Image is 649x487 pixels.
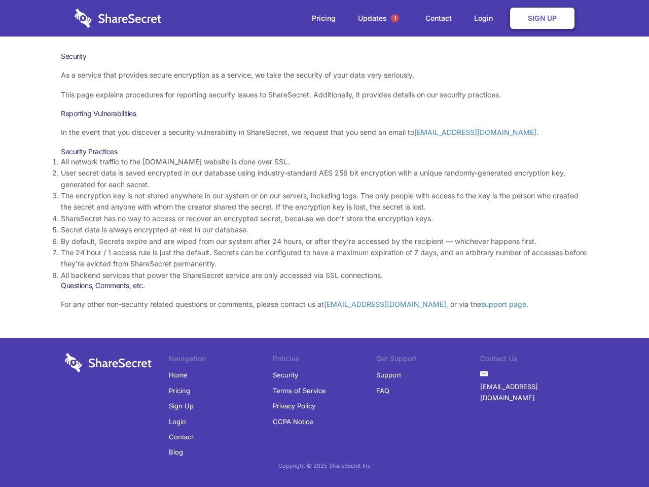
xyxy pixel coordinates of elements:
[61,299,588,310] p: For any other non-security related questions or comments, please contact us at , or via the .
[480,353,584,367] li: Contact Us
[273,353,377,367] li: Policies
[464,3,508,34] a: Login
[273,367,298,382] a: Security
[61,127,588,138] p: In the event that you discover a security vulnerability in ShareSecret, we request that you send ...
[61,167,588,190] li: User secret data is saved encrypted in our database using industry-standard AES 256 bit encryptio...
[302,3,346,34] a: Pricing
[61,190,588,213] li: The encryption key is not stored anywhere in our system or on our servers, including logs. The on...
[324,300,446,308] a: [EMAIL_ADDRESS][DOMAIN_NAME]
[376,353,480,367] li: Get Support
[61,109,588,118] h3: Reporting Vulnerabilities
[169,353,273,367] li: Navigation
[415,3,462,34] a: Contact
[480,379,584,406] a: [EMAIL_ADDRESS][DOMAIN_NAME]
[414,128,536,136] a: [EMAIL_ADDRESS][DOMAIN_NAME]
[169,367,188,382] a: Home
[75,9,161,28] img: logo-wordmark-white-trans-d4663122ce5f474addd5e946df7df03e33cb6a1c49d2221995e7729f52c070b2.svg
[273,383,326,398] a: Terms of Service
[169,383,190,398] a: Pricing
[61,69,588,81] p: As a service that provides secure encryption as a service, we take the security of your data very...
[273,398,315,413] a: Privacy Policy
[510,8,574,29] a: Sign Up
[391,14,399,22] span: 1
[61,52,588,61] h1: Security
[376,367,401,382] a: Support
[61,247,588,270] li: The 24 hour / 1 access rule is just the default. Secrets can be configured to have a maximum expi...
[169,444,183,460] a: Blog
[169,429,193,444] a: Contact
[481,300,526,308] a: support page
[273,414,313,429] a: CCPA Notice
[61,89,588,100] p: This page explains procedures for reporting security issues to ShareSecret. Additionally, it prov...
[169,398,194,413] a: Sign Up
[61,236,588,247] li: By default, Secrets expire and are wiped from our system after 24 hours, or after they’re accesse...
[61,156,588,167] li: All network traffic to the [DOMAIN_NAME] website is done over SSL.
[61,270,588,281] li: All backend services that power the ShareSecret service are only accessed via SSL connections.
[169,414,186,429] a: Login
[61,213,588,224] li: ShareSecret has no way to access or recover an encrypted secret, because we don’t store the encry...
[376,383,389,398] a: FAQ
[61,147,588,156] h3: Security Practices
[61,281,588,290] h3: Questions, Comments, etc.
[61,224,588,235] li: Secret data is always encrypted at-rest in our database.
[65,353,152,372] img: logo-wordmark-white-trans-d4663122ce5f474addd5e946df7df03e33cb6a1c49d2221995e7729f52c070b2.svg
